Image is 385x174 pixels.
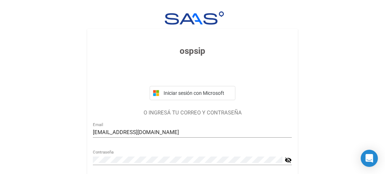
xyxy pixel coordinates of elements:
mat-icon: visibility_off [285,156,292,164]
span: Iniciar sesión con Microsoft [162,90,232,96]
h3: ospsip [93,45,292,57]
p: O INGRESÁ TU CORREO Y CONTRASEÑA [93,109,292,117]
div: Open Intercom Messenger [361,150,378,167]
iframe: Botón de Acceder con Google [146,65,239,81]
button: Iniciar sesión con Microsoft [150,86,235,100]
